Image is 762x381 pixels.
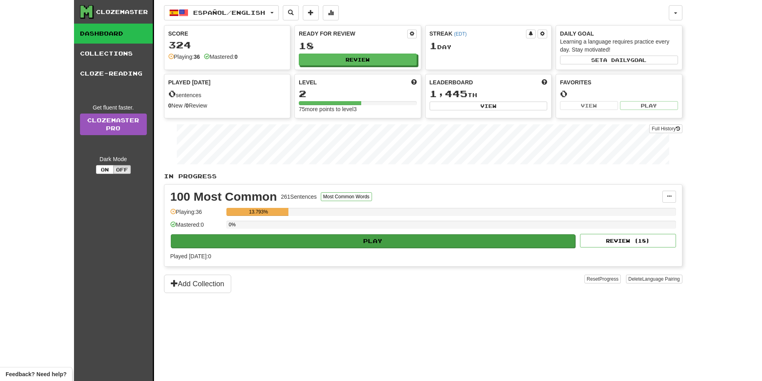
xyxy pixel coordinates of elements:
[80,155,147,163] div: Dark Mode
[299,89,417,99] div: 2
[649,124,682,133] button: Full History
[620,101,678,110] button: Play
[168,89,286,99] div: sentences
[626,275,682,283] button: DeleteLanguage Pairing
[430,40,437,51] span: 1
[193,9,265,16] span: Español / English
[170,221,222,234] div: Mastered: 0
[170,253,211,259] span: Played [DATE]: 0
[194,54,200,60] strong: 36
[170,191,277,203] div: 100 Most Common
[168,88,176,99] span: 0
[560,101,618,110] button: View
[113,165,131,174] button: Off
[642,276,680,282] span: Language Pairing
[204,53,238,61] div: Mastered:
[580,234,676,247] button: Review (18)
[74,24,153,44] a: Dashboard
[80,114,147,135] a: ClozemasterPro
[168,102,286,110] div: New / Review
[599,276,618,282] span: Progress
[168,30,286,38] div: Score
[299,41,417,51] div: 18
[430,88,468,99] span: 1,445
[299,105,417,113] div: 75 more points to level 3
[321,192,372,201] button: Most Common Words
[281,193,317,201] div: 261 Sentences
[168,102,172,109] strong: 0
[603,57,630,63] span: a daily
[74,44,153,64] a: Collections
[454,31,467,37] a: (EDT)
[584,275,621,283] button: ResetProgress
[96,8,148,16] div: Clozemaster
[168,78,211,86] span: Played [DATE]
[168,40,286,50] div: 324
[96,165,114,174] button: On
[170,208,222,221] div: Playing: 36
[164,5,279,20] button: Español/English
[6,370,66,378] span: Open feedback widget
[229,208,288,216] div: 13.793%
[299,30,407,38] div: Ready for Review
[234,54,238,60] strong: 0
[430,89,548,99] div: th
[560,30,678,38] div: Daily Goal
[560,56,678,64] button: Seta dailygoal
[303,5,319,20] button: Add sentence to collection
[560,89,678,99] div: 0
[283,5,299,20] button: Search sentences
[164,172,682,180] p: In Progress
[542,78,547,86] span: This week in points, UTC
[164,275,231,293] button: Add Collection
[74,64,153,84] a: Cloze-Reading
[411,78,417,86] span: Score more points to level up
[430,78,473,86] span: Leaderboard
[80,104,147,112] div: Get fluent faster.
[186,102,189,109] strong: 0
[168,53,200,61] div: Playing:
[323,5,339,20] button: More stats
[560,78,678,86] div: Favorites
[430,30,526,38] div: Streak
[560,38,678,54] div: Learning a language requires practice every day. Stay motivated!
[171,234,576,248] button: Play
[299,54,417,66] button: Review
[299,78,317,86] span: Level
[430,41,548,51] div: Day
[430,102,548,110] button: View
